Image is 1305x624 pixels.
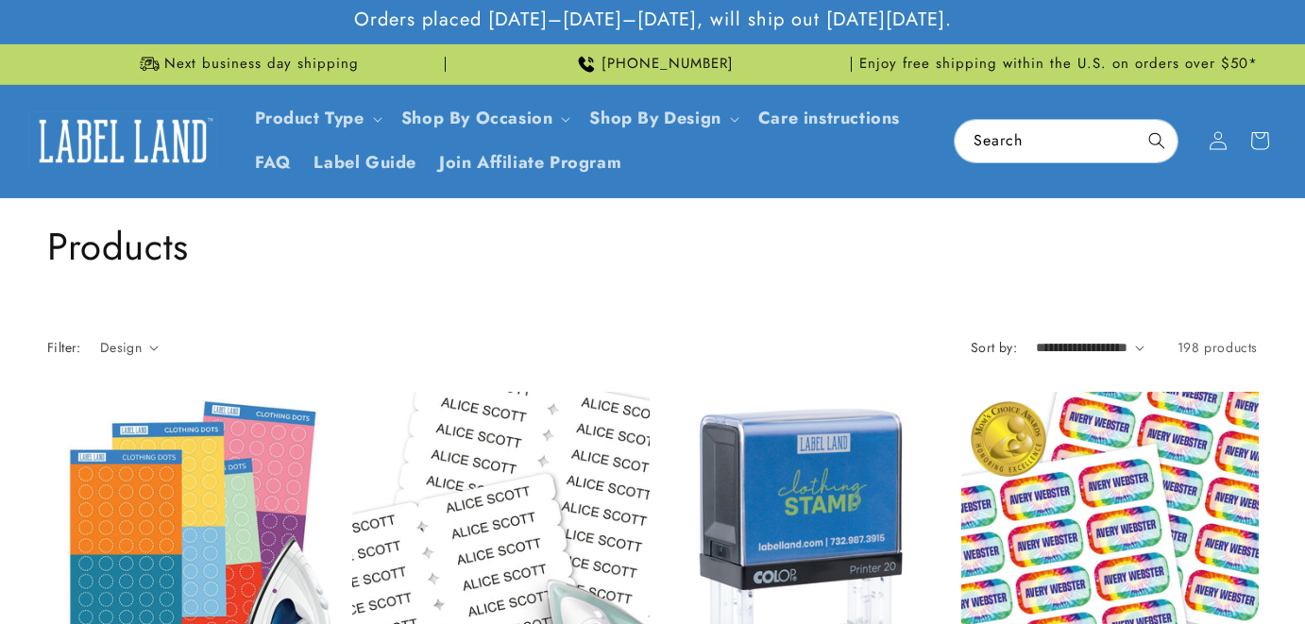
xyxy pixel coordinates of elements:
[244,96,390,141] summary: Product Type
[1136,120,1178,161] button: Search
[22,105,225,177] a: Label Land
[453,44,852,84] div: Announcement
[602,55,734,74] span: [PHONE_NUMBER]
[28,111,217,170] img: Label Land
[859,55,1258,74] span: Enjoy free shipping within the U.S. on orders over $50*
[164,55,359,74] span: Next business day shipping
[1178,338,1258,357] span: 198 products
[758,108,900,129] span: Care instructions
[428,141,633,185] a: Join Affiliate Program
[589,106,720,130] a: Shop By Design
[100,338,142,357] span: Design
[244,141,303,185] a: FAQ
[47,222,1258,271] h1: Products
[354,8,952,32] span: Orders placed [DATE]–[DATE]–[DATE], will ship out [DATE][DATE].
[302,141,428,185] a: Label Guide
[47,44,446,84] div: Announcement
[314,152,416,174] span: Label Guide
[971,338,1017,357] label: Sort by:
[390,96,579,141] summary: Shop By Occasion
[255,106,364,130] a: Product Type
[100,338,159,358] summary: Design (0 selected)
[47,338,81,358] h2: Filter:
[747,96,911,141] a: Care instructions
[859,44,1258,84] div: Announcement
[255,152,292,174] span: FAQ
[401,108,553,129] span: Shop By Occasion
[439,152,621,174] span: Join Affiliate Program
[578,96,746,141] summary: Shop By Design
